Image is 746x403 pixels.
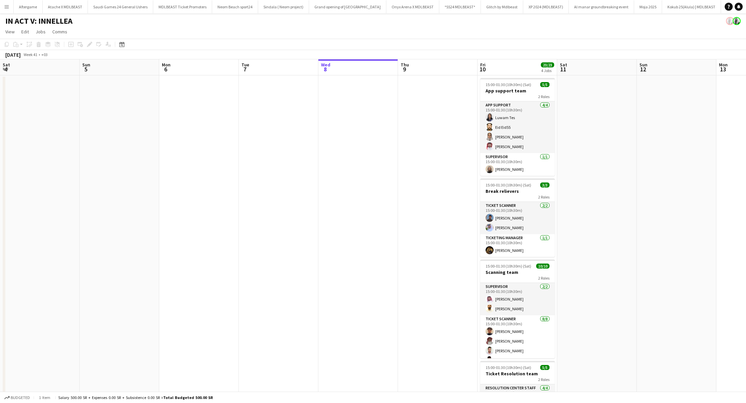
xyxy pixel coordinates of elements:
span: Sat [560,62,567,68]
div: 4 Jobs [541,68,554,73]
button: Neom Beach sport24 [212,0,258,13]
span: 13 [718,65,728,73]
a: Edit [19,27,32,36]
span: 1 item [37,395,53,400]
app-user-avatar: Ali Shamsan [733,17,741,25]
span: 11 [559,65,567,73]
a: Jobs [33,27,48,36]
button: *SS24 MDLBEAST* [439,0,481,13]
span: View [5,29,15,35]
span: 7 [240,65,249,73]
button: Grand opening of [GEOGRAPHIC_DATA] [309,0,386,13]
app-card-role: Ticketing Manager1/115:00-01:30 (10h30m)[PERSON_NAME] [480,234,555,257]
span: 15:00-01:30 (10h30m) (Sat) [486,365,531,370]
app-job-card: 15:00-01:30 (10h30m) (Sat)5/5App support team2 RolesApp support4/415:00-01:30 (10h30m)Luwam TesEi... [480,78,555,176]
div: Salary 500.00 SR + Expenses 0.00 SR + Subsistence 0.00 SR = [58,395,213,400]
h3: App support team [480,88,555,94]
span: 3/3 [540,182,550,187]
span: Budgeted [11,395,30,400]
span: 5/5 [540,365,550,370]
button: Budgeted [3,394,31,401]
a: View [3,27,17,36]
a: Comms [50,27,70,36]
span: 12 [638,65,647,73]
span: 2 Roles [538,276,550,281]
button: Aftergame [14,0,43,13]
button: Atache X MDLBEAST [43,0,88,13]
span: Week 41 [22,52,39,57]
span: 8 [320,65,330,73]
h3: Ticket Resolution team [480,371,555,377]
h3: Scanning team [480,269,555,275]
span: Sun [639,62,647,68]
span: Thu [401,62,409,68]
app-card-role: Ticket Scanner2/215:00-01:30 (10h30m)[PERSON_NAME][PERSON_NAME] [480,202,555,234]
span: 2 Roles [538,194,550,199]
button: Saudi Games 24 General Ushers [88,0,153,13]
app-job-card: 15:00-01:30 (10h30m) (Sat)10/10Scanning team2 RolesSUPERVISOR2/215:00-01:30 (10h30m)[PERSON_NAME]... [480,260,555,358]
button: MDLBEAST Ticket Promoters [153,0,212,13]
span: 2 Roles [538,377,550,382]
span: Mon [162,62,171,68]
span: Fri [480,62,486,68]
span: Total Budgeted 500.00 SR [163,395,213,400]
span: Mon [719,62,728,68]
span: 23/23 [541,62,554,67]
button: Onyx Arena X MDLBEAST [386,0,439,13]
span: 10/10 [536,264,550,269]
button: Kokub 25(Alula) | MDLBEAST [662,0,721,13]
span: 15:00-01:30 (10h30m) (Sat) [486,182,531,187]
button: Sindala ( Neom project) [258,0,309,13]
span: 4 [2,65,10,73]
span: Wed [321,62,330,68]
h1: IN ACT V: INNELLEA [5,16,73,26]
span: 9 [400,65,409,73]
span: Sun [82,62,90,68]
app-card-role: App support4/415:00-01:30 (10h30m)Luwam TesEid Eid55[PERSON_NAME][PERSON_NAME] [480,101,555,153]
span: Tue [241,62,249,68]
div: [DATE] [5,51,21,58]
button: Glitch by Mdlbeast [481,0,523,13]
span: Comms [52,29,67,35]
span: 6 [161,65,171,73]
app-card-role: SUPERVISOR2/215:00-01:30 (10h30m)[PERSON_NAME][PERSON_NAME] [480,283,555,315]
span: 10 [479,65,486,73]
span: 2 Roles [538,94,550,99]
span: Jobs [36,29,46,35]
button: XP 2024 (MDLBEAST) [523,0,569,13]
span: 5 [81,65,90,73]
h3: Break relievers [480,188,555,194]
button: Moja 2025 [634,0,662,13]
span: 15:00-01:30 (10h30m) (Sat) [486,82,531,87]
app-card-role: SUPERVISOR1/115:00-01:30 (10h30m)[PERSON_NAME] [480,153,555,176]
button: Al manar groundbreaking event [569,0,634,13]
span: 5/5 [540,82,550,87]
div: +03 [41,52,48,57]
span: Sat [3,62,10,68]
app-user-avatar: Ali Shamsan [726,17,734,25]
span: Edit [21,29,29,35]
app-job-card: 15:00-01:30 (10h30m) (Sat)3/3Break relievers2 RolesTicket Scanner2/215:00-01:30 (10h30m)[PERSON_N... [480,178,555,257]
span: 15:00-01:30 (10h30m) (Sat) [486,264,531,269]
